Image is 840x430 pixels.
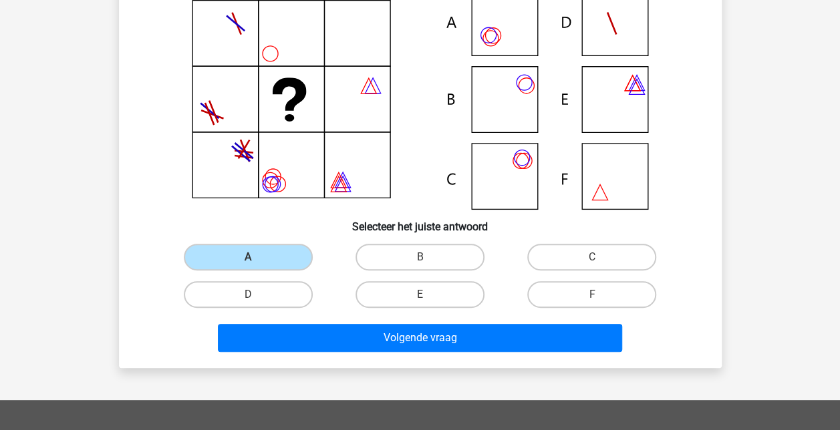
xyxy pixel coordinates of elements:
label: B [356,244,484,270]
label: C [527,244,656,270]
label: E [356,281,484,308]
h6: Selecteer het juiste antwoord [140,210,700,233]
label: A [184,244,313,270]
label: D [184,281,313,308]
button: Volgende vraag [218,324,622,352]
label: F [527,281,656,308]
